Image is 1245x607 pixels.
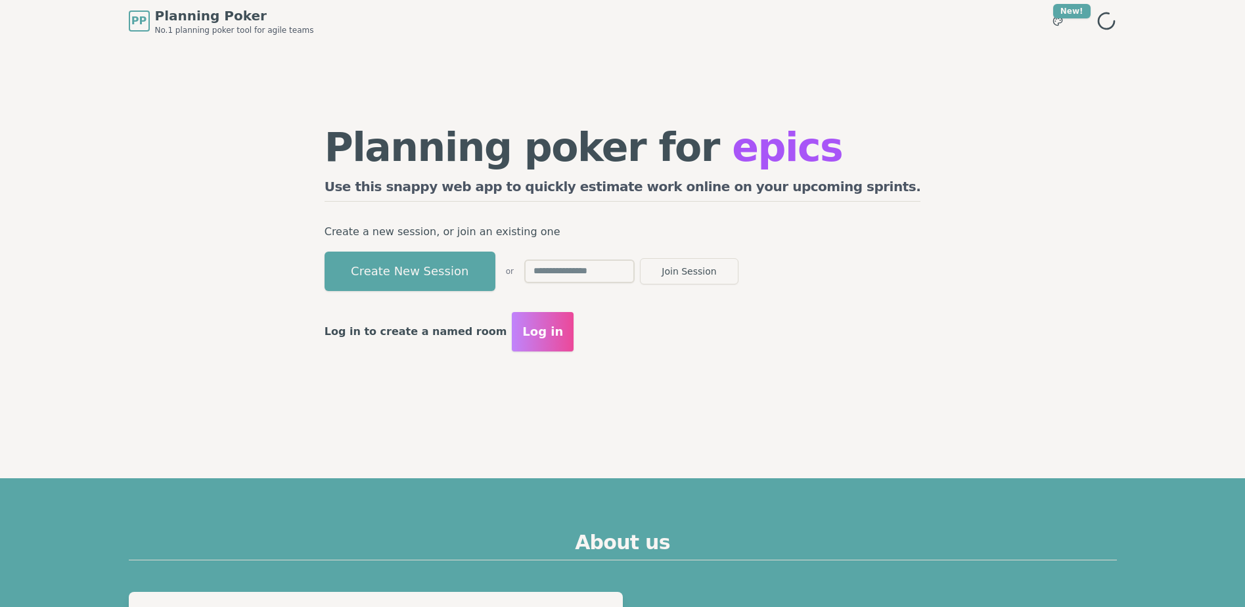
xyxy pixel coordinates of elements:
span: Log in [522,323,563,341]
span: or [506,266,514,277]
span: PP [131,13,147,29]
span: epics [732,124,842,170]
div: New! [1053,4,1091,18]
span: Planning Poker [155,7,314,25]
button: Create New Session [325,252,495,291]
button: Log in [512,312,574,351]
p: Log in to create a named room [325,323,507,341]
button: Join Session [640,258,738,284]
button: New! [1046,9,1070,33]
h2: About us [129,531,1117,560]
h1: Planning poker for [325,127,921,167]
h2: Use this snappy web app to quickly estimate work online on your upcoming sprints. [325,177,921,202]
span: No.1 planning poker tool for agile teams [155,25,314,35]
p: Create a new session, or join an existing one [325,223,921,241]
a: PPPlanning PokerNo.1 planning poker tool for agile teams [129,7,314,35]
